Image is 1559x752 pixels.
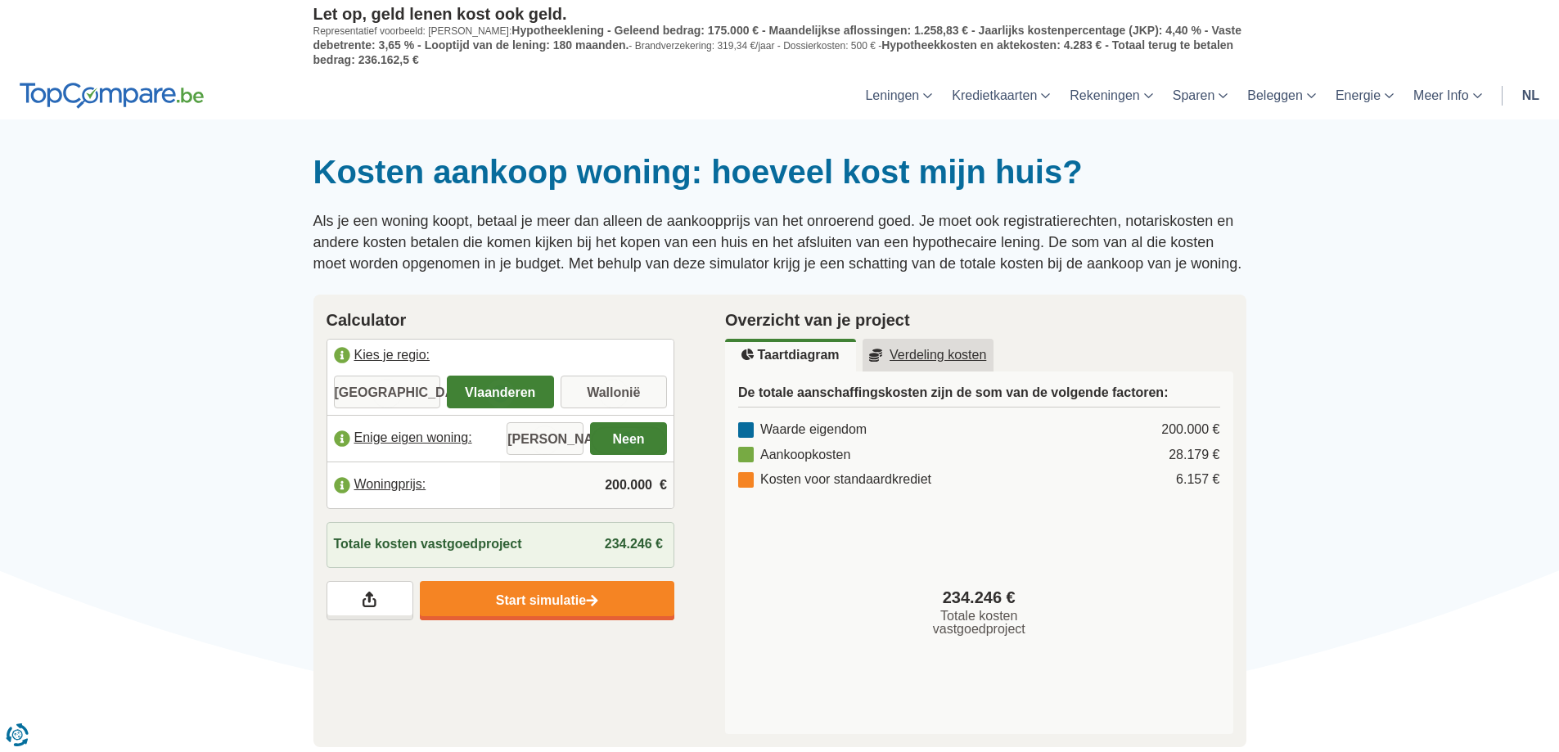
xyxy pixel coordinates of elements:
[869,349,987,362] u: Verdeling kosten
[1512,71,1549,119] a: nl
[313,38,1234,66] span: Hypotheekkosten en aktekosten: 4.283 € - Totaal terug te betalen bedrag: 236.162,5 €
[313,24,1241,52] span: Hypotheeklening - Geleend bedrag: 175.000 € - Maandelijkse aflossingen: 1.258,83 € - Jaarlijks ko...
[313,152,1246,191] h1: Kosten aankoop woning: hoeveel kost mijn huis?
[1404,71,1492,119] a: Meer Info
[334,535,522,554] span: Totale kosten vastgoedproject
[327,421,501,457] label: Enige eigen woning:
[1060,71,1162,119] a: Rekeningen
[20,83,204,109] img: TopCompare
[313,24,1246,67] p: Representatief voorbeeld: [PERSON_NAME]: - Brandverzekering: 319,34 €/jaar - Dossierkosten: 500 € -
[327,467,501,503] label: Woningprijs:
[738,471,931,489] div: Kosten voor standaardkrediet
[943,586,1016,610] span: 234.246 €
[738,421,867,439] div: Waarde eigendom
[741,349,839,362] u: Taartdiagram
[942,71,1060,119] a: Kredietkaarten
[1176,471,1219,489] div: 6.157 €
[420,581,674,620] a: Start simulatie
[334,376,441,408] label: [GEOGRAPHIC_DATA]
[738,446,850,465] div: Aankoopkosten
[1161,421,1219,439] div: 200.000 €
[738,385,1220,408] h3: De totale aanschaffingskosten zijn de som van de volgende factoren:
[725,308,1233,332] h2: Overzicht van je project
[327,581,413,620] a: Deel je resultaten
[447,376,554,408] label: Vlaanderen
[660,476,667,495] span: €
[313,4,1246,24] p: Let op, geld lenen kost ook geld.
[561,376,668,408] label: Wallonië
[327,308,675,332] h2: Calculator
[586,594,598,608] img: Start simulatie
[590,422,667,455] label: Neen
[1169,446,1219,465] div: 28.179 €
[507,422,583,455] label: [PERSON_NAME]
[926,610,1032,636] span: Totale kosten vastgoedproject
[855,71,942,119] a: Leningen
[313,211,1246,274] p: Als je een woning koopt, betaal je meer dan alleen de aankoopprijs van het onroerend goed. Je moe...
[507,463,667,507] input: |
[605,537,663,551] span: 234.246 €
[1326,71,1404,119] a: Energie
[1163,71,1238,119] a: Sparen
[1237,71,1326,119] a: Beleggen
[327,340,674,376] label: Kies je regio:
